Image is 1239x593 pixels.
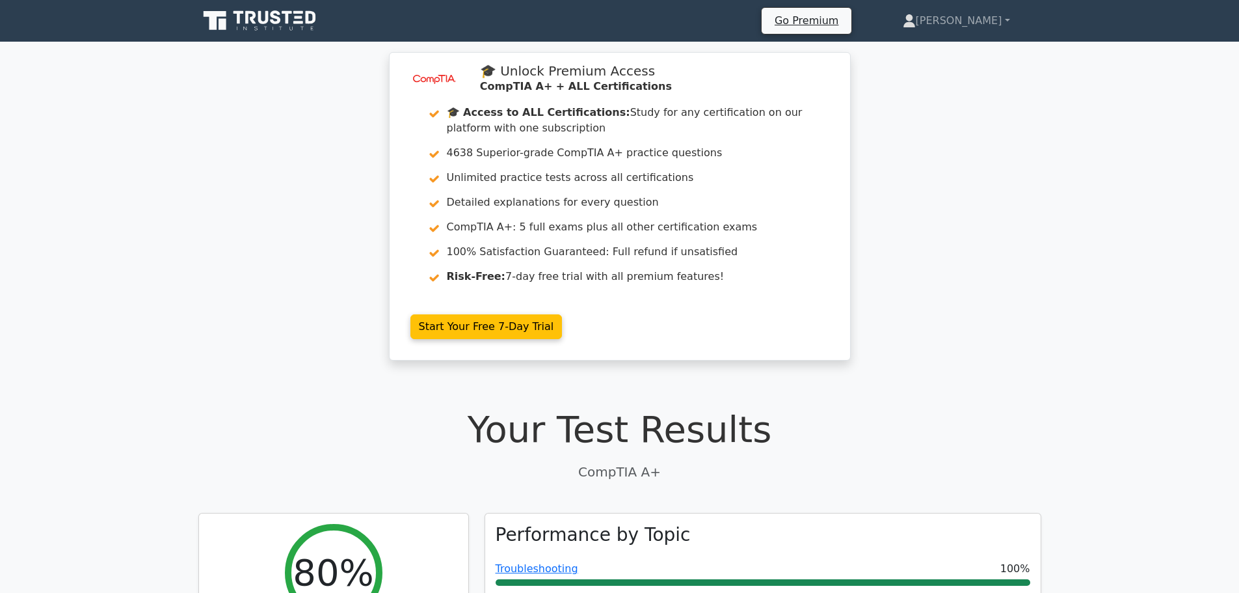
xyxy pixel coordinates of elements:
[410,314,563,339] a: Start Your Free 7-Day Trial
[496,524,691,546] h3: Performance by Topic
[767,12,846,29] a: Go Premium
[1000,561,1030,577] span: 100%
[872,8,1041,34] a: [PERSON_NAME]
[496,562,578,575] a: Troubleshooting
[198,407,1041,451] h1: Your Test Results
[198,462,1041,482] p: CompTIA A+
